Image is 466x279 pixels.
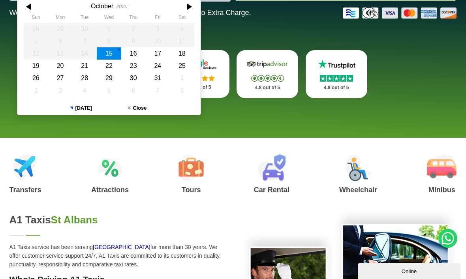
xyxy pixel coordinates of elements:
[24,60,48,72] div: 19 October 2025
[72,60,97,72] div: 21 October 2025
[358,262,462,279] iframe: chat widget
[48,15,72,22] th: Monday
[51,214,98,226] span: St Albans
[427,154,457,181] img: Minibus
[121,15,145,22] th: Thursday
[245,59,289,70] img: Tripadvisor
[24,72,48,84] div: 26 October 2025
[91,186,129,193] h3: Attractions
[314,83,359,93] p: 4.8 out of 5
[109,101,165,115] button: Close
[121,23,145,35] div: 02 October 2025
[13,154,38,181] img: Airport Transfers
[97,84,121,97] div: 05 November 2025
[170,15,194,22] th: Saturday
[245,83,289,93] p: 4.8 out of 5
[170,60,194,72] div: 25 October 2025
[339,186,377,193] h3: Wheelchair
[257,154,286,181] img: Car Rental
[314,59,359,70] img: Trustpilot
[48,35,72,47] div: 06 October 2025
[72,84,97,97] div: 04 November 2025
[48,84,72,97] div: 03 November 2025
[160,9,251,17] span: The Car at No Extra Charge.
[9,214,224,226] h2: A1 Taxis
[72,23,97,35] div: 30 September 2025
[9,186,41,193] h3: Transfers
[97,60,121,72] div: 22 October 2025
[170,72,194,84] div: 01 November 2025
[53,101,109,115] button: [DATE]
[427,186,457,193] h3: Minibus
[343,7,457,19] img: Credit And Debit Cards
[91,2,113,10] div: October
[24,23,48,35] div: 28 September 2025
[170,84,194,97] div: 08 November 2025
[116,4,127,9] div: 2025
[170,47,194,60] div: 18 October 2025
[97,15,121,22] th: Wednesday
[145,72,170,84] div: 31 October 2025
[48,47,72,60] div: 13 October 2025
[121,84,145,97] div: 06 November 2025
[9,9,251,17] p: We Now Accept Card & Contactless Payment In
[170,23,194,35] div: 04 October 2025
[145,47,170,60] div: 17 October 2025
[320,75,353,82] img: Stars
[97,47,121,60] div: 15 October 2025
[24,47,48,60] div: 12 October 2025
[145,35,170,47] div: 10 October 2025
[145,84,170,97] div: 07 November 2025
[121,47,145,60] div: 16 October 2025
[24,84,48,97] div: 02 November 2025
[72,72,97,84] div: 28 October 2025
[121,72,145,84] div: 30 October 2025
[97,23,121,35] div: 01 October 2025
[98,154,122,181] img: Attractions
[170,35,194,47] div: 11 October 2025
[179,154,204,181] img: Tours
[24,15,48,22] th: Sunday
[306,50,367,98] a: Trustpilot Stars 4.8 out of 5
[121,60,145,72] div: 23 October 2025
[48,23,72,35] div: 29 September 2025
[145,60,170,72] div: 24 October 2025
[97,72,121,84] div: 29 October 2025
[48,60,72,72] div: 20 October 2025
[145,23,170,35] div: 03 October 2025
[145,15,170,22] th: Friday
[251,75,284,82] img: Stars
[9,243,224,269] p: A1 Taxis service has been serving for more than 30 years. We offer customer service support 24/7,...
[72,47,97,60] div: 14 October 2025
[179,186,204,193] h3: Tours
[93,244,150,250] a: [GEOGRAPHIC_DATA]
[254,186,289,193] h3: Car Rental
[48,72,72,84] div: 27 October 2025
[72,35,97,47] div: 07 October 2025
[121,35,145,47] div: 09 October 2025
[97,35,121,47] div: 08 October 2025
[237,50,298,98] a: Tripadvisor Stars 4.8 out of 5
[346,154,371,181] img: Wheelchair
[24,35,48,47] div: 05 October 2025
[72,15,97,22] th: Tuesday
